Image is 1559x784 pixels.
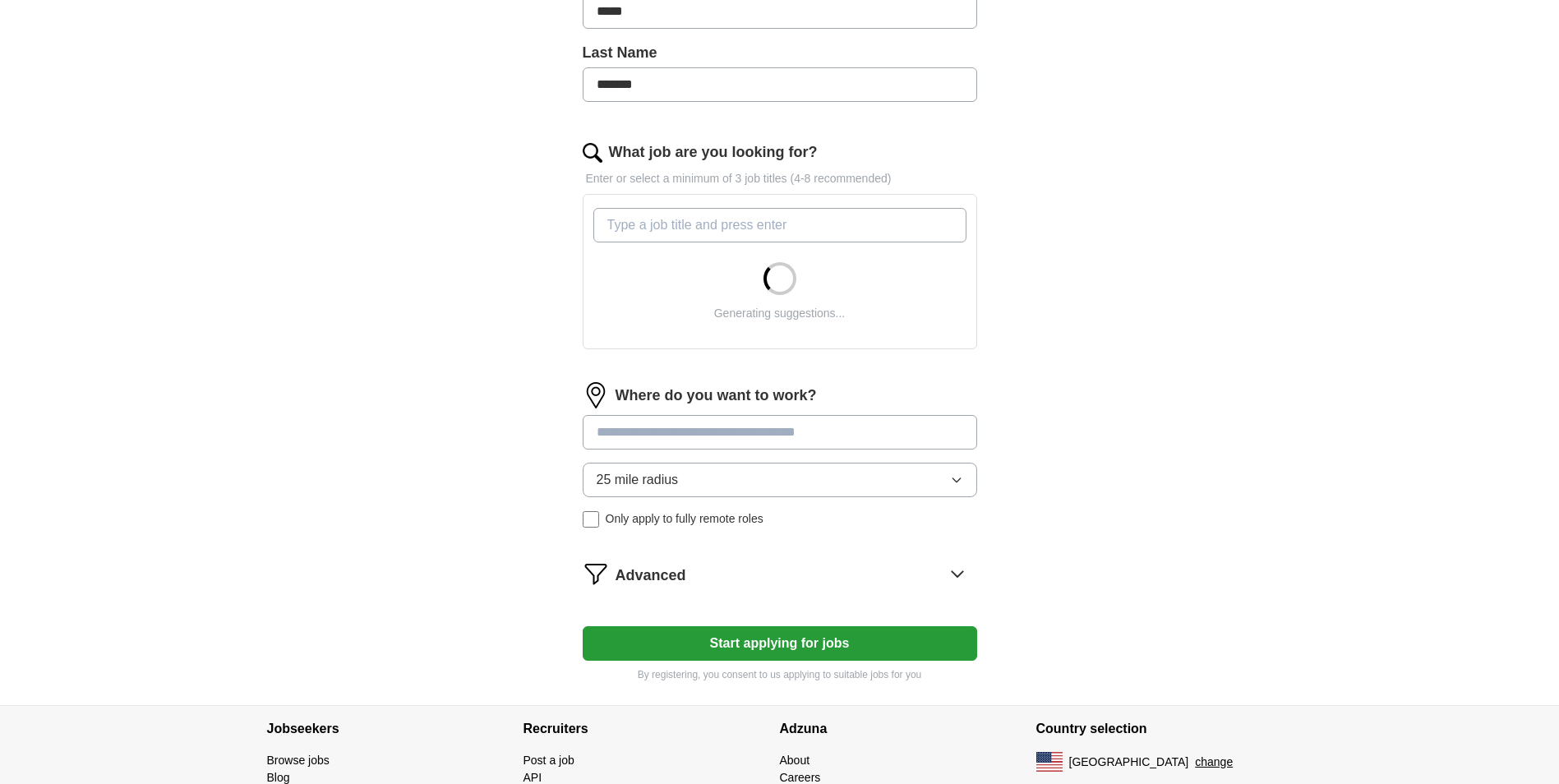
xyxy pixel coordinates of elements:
a: Blog [267,771,290,784]
a: Careers [780,771,821,784]
button: Start applying for jobs [583,626,977,661]
label: Where do you want to work? [616,385,817,407]
img: search.png [583,143,602,163]
img: location.png [583,382,609,408]
span: [GEOGRAPHIC_DATA] [1069,754,1189,771]
input: Only apply to fully remote roles [583,511,599,528]
a: Post a job [524,754,574,767]
button: change [1195,754,1233,771]
label: What job are you looking for? [609,141,818,164]
span: Advanced [616,565,686,587]
img: filter [583,560,609,587]
a: Browse jobs [267,754,330,767]
input: Type a job title and press enter [593,208,966,242]
p: By registering, you consent to us applying to suitable jobs for you [583,667,977,682]
a: About [780,754,810,767]
a: API [524,771,542,784]
span: Only apply to fully remote roles [606,510,763,528]
p: Enter or select a minimum of 3 job titles (4-8 recommended) [583,170,977,187]
h4: Country selection [1036,706,1293,752]
span: 25 mile radius [597,470,679,490]
label: Last Name [583,42,977,64]
button: 25 mile radius [583,463,977,497]
div: Generating suggestions... [714,305,846,322]
img: US flag [1036,752,1063,772]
